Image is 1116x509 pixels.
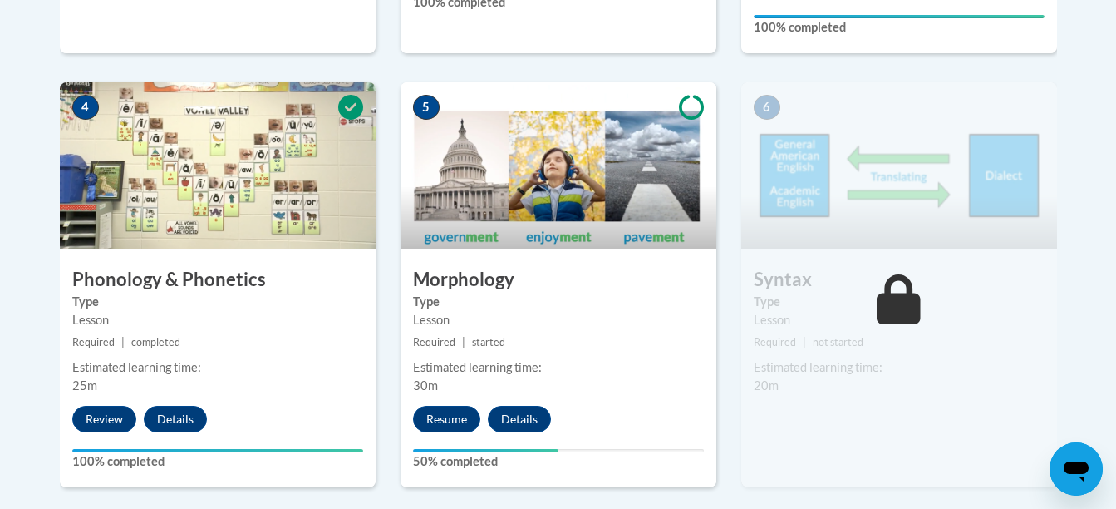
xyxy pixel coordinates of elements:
div: Your progress [754,15,1045,18]
h3: Phonology & Phonetics [60,267,376,293]
div: Estimated learning time: [72,358,363,377]
span: Required [413,336,455,348]
span: 20m [754,378,779,393]
div: Lesson [754,311,1045,329]
button: Details [488,406,551,432]
label: Type [754,293,1045,311]
span: Required [754,336,796,348]
label: 100% completed [754,18,1045,37]
h3: Syntax [741,267,1057,293]
div: Estimated learning time: [754,358,1045,377]
span: 25m [72,378,97,393]
div: Estimated learning time: [413,358,704,377]
label: 50% completed [413,452,704,471]
label: 100% completed [72,452,363,471]
button: Resume [413,406,480,432]
span: started [472,336,505,348]
label: Type [413,293,704,311]
span: | [462,336,465,348]
div: Your progress [413,449,558,452]
div: Lesson [413,311,704,329]
span: not started [813,336,863,348]
button: Review [72,406,136,432]
h3: Morphology [401,267,716,293]
span: | [803,336,806,348]
span: | [121,336,125,348]
label: Type [72,293,363,311]
span: Required [72,336,115,348]
img: Course Image [741,82,1057,249]
button: Details [144,406,207,432]
span: 30m [413,378,438,393]
img: Course Image [401,82,716,249]
span: 5 [413,95,440,120]
iframe: Button to launch messaging window [1050,442,1103,496]
div: Your progress [72,449,363,452]
div: Lesson [72,311,363,329]
span: 4 [72,95,99,120]
span: completed [131,336,180,348]
img: Course Image [60,82,376,249]
span: 6 [754,95,780,120]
